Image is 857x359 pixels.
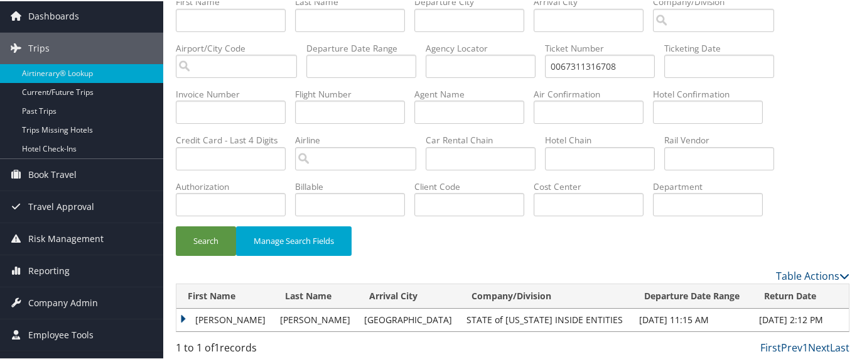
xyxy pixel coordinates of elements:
[753,307,849,330] td: [DATE] 2:12 PM
[274,283,358,307] th: Last Name: activate to sort column ascending
[176,87,295,99] label: Invoice Number
[28,31,50,63] span: Trips
[664,133,784,145] label: Rail Vendor
[545,41,664,53] label: Ticket Number
[176,41,306,53] label: Airport/City Code
[176,179,295,192] label: Authorization
[28,318,94,350] span: Employee Tools
[274,307,358,330] td: [PERSON_NAME]
[214,340,220,353] span: 1
[776,268,849,282] a: Table Actions
[358,307,460,330] td: [GEOGRAPHIC_DATA]
[633,283,753,307] th: Departure Date Range: activate to sort column descending
[358,283,460,307] th: Arrival City: activate to sort column ascending
[664,41,784,53] label: Ticketing Date
[633,307,753,330] td: [DATE] 11:15 AM
[176,133,295,145] label: Credit Card - Last 4 Digits
[295,179,414,192] label: Billable
[753,283,849,307] th: Return Date: activate to sort column ascending
[781,340,802,353] a: Prev
[534,87,653,99] label: Air Confirmation
[653,87,772,99] label: Hotel Confirmation
[28,190,94,221] span: Travel Approval
[653,179,772,192] label: Department
[236,225,352,255] button: Manage Search Fields
[306,41,426,53] label: Departure Date Range
[830,340,849,353] a: Last
[414,179,534,192] label: Client Code
[28,222,104,253] span: Risk Management
[460,283,632,307] th: Company/Division
[545,133,664,145] label: Hotel Chain
[295,87,414,99] label: Flight Number
[28,286,98,318] span: Company Admin
[414,87,534,99] label: Agent Name
[426,41,545,53] label: Agency Locator
[426,133,545,145] label: Car Rental Chain
[28,158,77,189] span: Book Travel
[176,307,274,330] td: [PERSON_NAME]
[808,340,830,353] a: Next
[176,225,236,255] button: Search
[295,133,426,145] label: Airline
[534,179,653,192] label: Cost Center
[28,254,70,285] span: Reporting
[760,340,781,353] a: First
[176,283,274,307] th: First Name: activate to sort column ascending
[802,340,808,353] a: 1
[460,307,632,330] td: STATE of [US_STATE] INSIDE ENTITIES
